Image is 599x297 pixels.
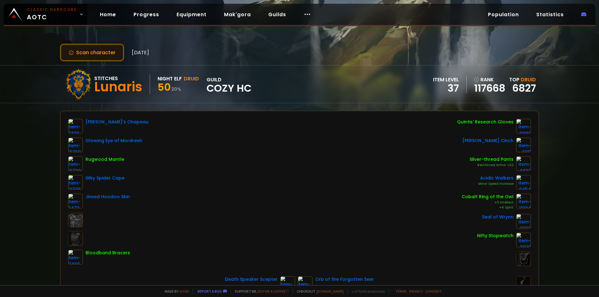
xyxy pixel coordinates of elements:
[521,76,536,83] span: Druid
[433,84,459,93] div: 37
[60,44,124,61] button: Scan character
[68,119,83,134] img: item-7720
[171,86,181,92] small: 20 %
[516,214,531,229] img: item-2933
[219,8,256,21] a: Mak'gora
[516,232,531,247] img: item-2820
[27,7,77,12] small: Classic Hardcore
[462,205,514,210] div: +4 Spirit
[263,8,291,21] a: Guilds
[68,137,83,152] img: item-10769
[516,194,531,208] img: item-11984
[158,75,182,83] div: Night Elf
[409,289,423,294] a: Privacy
[509,76,536,84] div: Top
[94,74,142,82] div: Stitches
[231,289,289,294] span: Support me,
[531,8,569,21] a: Statistics
[516,156,531,171] img: item-4037
[425,289,442,294] a: Consent
[68,156,83,171] img: item-16739
[85,250,130,256] div: Bloodband Bracers
[516,119,531,134] img: item-11888
[462,137,514,144] div: [PERSON_NAME] Cinch
[4,4,87,25] a: Classic HardcoreAOTC
[225,276,278,283] div: Death Speaker Scepter
[180,289,189,294] a: a fan
[482,214,514,220] div: Seal of Wrynn
[477,232,514,239] div: Nifty Stopwatch
[197,289,222,294] a: Report a bug
[94,82,142,92] div: Lunaris
[68,175,83,190] img: item-10776
[462,200,514,205] div: +3 Intellect
[258,289,289,294] a: Buy me a coffee
[516,137,531,152] img: item-6911
[280,276,295,291] img: item-2816
[207,84,251,93] span: Cozy HC
[474,76,505,84] div: rank
[470,156,514,163] div: Silver-thread Pants
[478,175,514,181] div: Acidic Walkers
[132,49,149,56] span: [DATE]
[395,289,407,294] a: Terms
[516,175,531,190] img: item-9454
[483,8,524,21] a: Population
[85,175,124,181] div: Silky Spider Cape
[315,276,374,283] div: Orb of the Forgotten Seer
[161,289,189,294] span: Made by
[158,80,171,94] span: 50
[457,119,514,125] div: Quintis' Research Gloves
[433,76,459,84] div: item level
[85,194,130,200] div: Jinxed Hoodoo Skin
[85,156,124,163] div: Rugwood Mantle
[512,81,536,95] a: 6827
[478,181,514,186] div: Minor Speed Increase
[68,194,83,208] img: item-9473
[68,250,83,265] img: item-11469
[462,194,514,200] div: Cobalt Ring of the Owl
[95,8,121,21] a: Home
[85,119,149,125] div: [PERSON_NAME]'s Chapeau
[298,276,313,291] img: item-7685
[474,84,505,93] a: 117668
[470,163,514,168] div: Reinforced Armor +32
[207,76,251,93] div: guild
[348,289,385,294] span: v. d752d5 - production
[184,75,199,83] div: Druid
[293,289,344,294] span: Checkout
[172,8,212,21] a: Equipment
[317,289,344,294] a: [DOMAIN_NAME]
[27,7,77,22] span: AOTC
[85,137,142,144] div: Glowing Eye of Mordresh
[129,8,164,21] a: Progress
